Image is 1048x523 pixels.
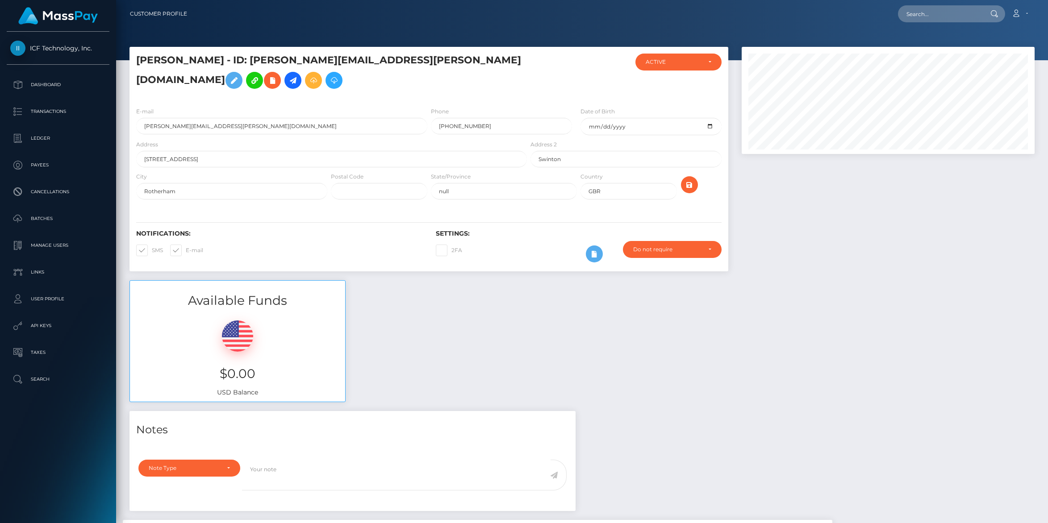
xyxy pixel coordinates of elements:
a: Payees [7,154,109,176]
h3: Available Funds [130,292,345,309]
button: ACTIVE [635,54,722,71]
label: E-mail [170,245,203,256]
p: Cancellations [10,185,106,199]
h6: Settings: [436,230,722,237]
button: Note Type [138,460,240,477]
a: Manage Users [7,234,109,257]
div: Do not require [633,246,701,253]
h4: Notes [136,422,569,438]
label: Postal Code [331,173,363,181]
div: Note Type [149,465,220,472]
a: Cancellations [7,181,109,203]
a: Transactions [7,100,109,123]
p: API Keys [10,319,106,332]
a: Customer Profile [130,4,187,23]
h5: [PERSON_NAME] - ID: [PERSON_NAME][EMAIL_ADDRESS][PERSON_NAME][DOMAIN_NAME] [136,54,522,93]
label: City [136,173,147,181]
p: Dashboard [10,78,106,91]
p: Links [10,266,106,279]
button: Do not require [623,241,722,258]
p: Transactions [10,105,106,118]
h6: Notifications: [136,230,422,237]
p: Manage Users [10,239,106,252]
label: Phone [431,108,449,116]
p: Ledger [10,132,106,145]
div: USD Balance [130,309,345,402]
a: Batches [7,208,109,230]
a: Taxes [7,341,109,364]
label: Date of Birth [580,108,615,116]
p: Search [10,373,106,386]
label: SMS [136,245,163,256]
a: User Profile [7,288,109,310]
img: MassPay Logo [18,7,98,25]
a: Initiate Payout [284,72,301,89]
label: Country [580,173,603,181]
div: ACTIVE [646,58,701,66]
label: 2FA [436,245,462,256]
label: Address 2 [530,141,557,149]
p: Batches [10,212,106,225]
label: State/Province [431,173,471,181]
a: API Keys [7,315,109,337]
img: USD.png [222,320,253,352]
p: Taxes [10,346,106,359]
h3: $0.00 [137,365,338,382]
label: E-mail [136,108,154,116]
input: Search... [898,5,982,22]
span: ICF Technology, Inc. [7,44,109,52]
p: Payees [10,158,106,172]
p: User Profile [10,292,106,306]
a: Dashboard [7,74,109,96]
a: Search [7,368,109,390]
img: ICF Technology, Inc. [10,41,25,56]
label: Address [136,141,158,149]
a: Ledger [7,127,109,149]
a: Links [7,261,109,283]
